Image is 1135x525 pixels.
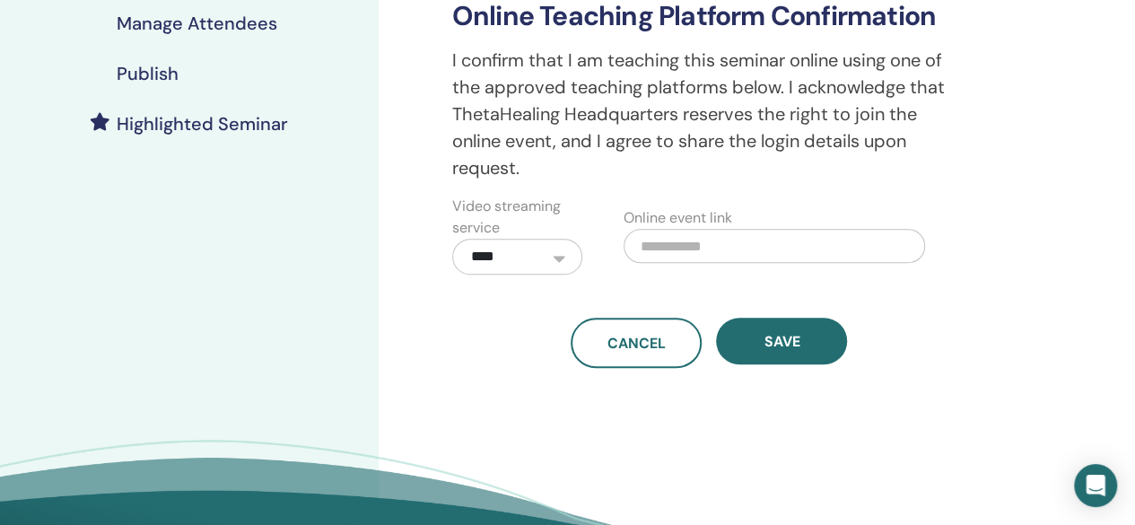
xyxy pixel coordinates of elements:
button: Save [716,318,847,364]
h4: Publish [117,63,179,84]
a: Cancel [571,318,702,368]
div: Open Intercom Messenger [1074,464,1117,507]
label: Video streaming service [452,196,582,239]
h4: Highlighted Seminar [117,113,288,135]
span: Save [764,332,799,351]
h4: Manage Attendees [117,13,277,34]
span: Cancel [607,334,666,353]
label: Online event link [624,207,732,229]
p: I confirm that I am teaching this seminar online using one of the approved teaching platforms bel... [441,47,977,181]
